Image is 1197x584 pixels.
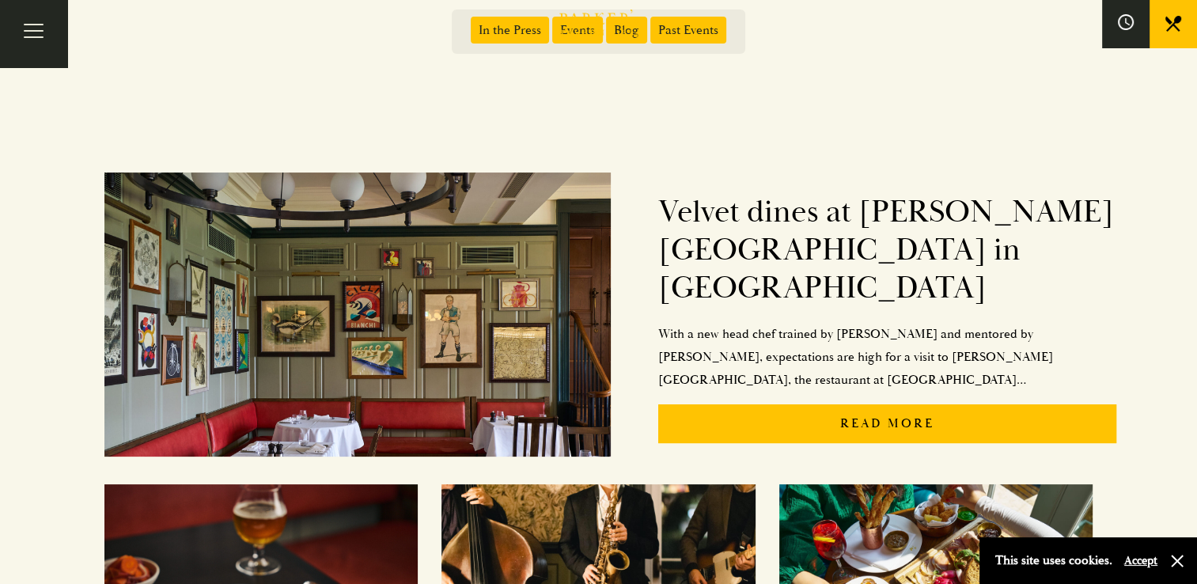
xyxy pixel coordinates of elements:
span: Events [552,17,603,44]
a: Velvet dines at [PERSON_NAME][GEOGRAPHIC_DATA] in [GEOGRAPHIC_DATA]With a new head chef trained b... [104,173,1116,461]
p: This site uses cookies. [995,549,1112,572]
button: Close and accept [1169,553,1185,569]
h2: Velvet dines at [PERSON_NAME][GEOGRAPHIC_DATA] in [GEOGRAPHIC_DATA] [658,193,1116,307]
p: With a new head chef trained by [PERSON_NAME] and mentored by [PERSON_NAME], expectations are hig... [658,323,1116,391]
p: Read More [658,404,1116,443]
button: Accept [1124,553,1157,568]
span: Past Events [650,17,726,44]
span: In the Press [471,17,549,44]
